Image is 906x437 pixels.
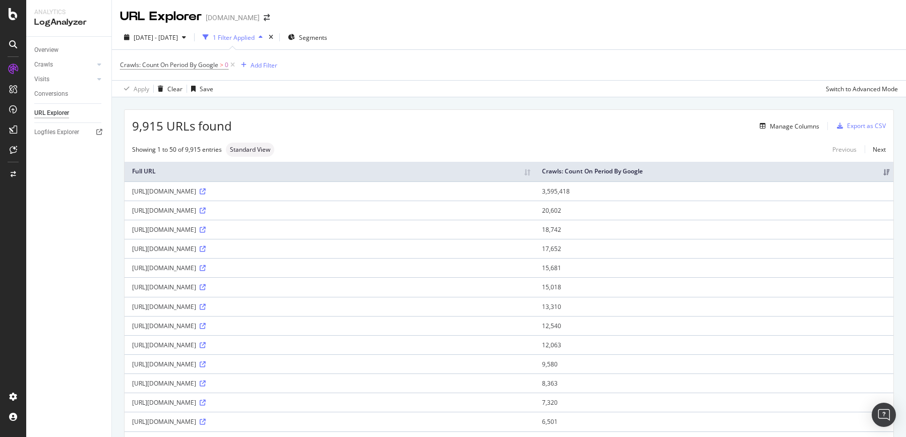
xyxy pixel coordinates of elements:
[534,393,893,412] td: 7,320
[865,142,886,157] a: Next
[34,17,103,28] div: LogAnalyzer
[826,85,898,93] div: Switch to Advanced Mode
[134,85,149,93] div: Apply
[34,59,94,70] a: Crawls
[756,120,819,132] button: Manage Columns
[251,61,277,70] div: Add Filter
[220,60,223,69] span: >
[833,118,886,134] button: Export as CSV
[34,108,104,118] a: URL Explorer
[34,127,104,138] a: Logfiles Explorer
[264,14,270,21] div: arrow-right-arrow-left
[132,283,527,291] div: [URL][DOMAIN_NAME]
[822,81,898,97] button: Switch to Advanced Mode
[132,360,527,368] div: [URL][DOMAIN_NAME]
[120,29,190,45] button: [DATE] - [DATE]
[237,59,277,71] button: Add Filter
[230,147,270,153] span: Standard View
[125,162,534,181] th: Full URL: activate to sort column ascending
[199,29,267,45] button: 1 Filter Applied
[132,117,232,135] span: 9,915 URLs found
[534,335,893,354] td: 12,063
[534,239,893,258] td: 17,652
[872,403,896,427] div: Open Intercom Messenger
[534,354,893,373] td: 9,580
[34,89,104,99] a: Conversions
[847,121,886,130] div: Export as CSV
[534,297,893,316] td: 13,310
[226,143,274,157] div: neutral label
[132,206,527,215] div: [URL][DOMAIN_NAME]
[132,379,527,388] div: [URL][DOMAIN_NAME]
[34,45,104,55] a: Overview
[34,8,103,17] div: Analytics
[167,85,183,93] div: Clear
[34,74,94,85] a: Visits
[120,60,218,69] span: Crawls: Count On Period By Google
[34,127,79,138] div: Logfiles Explorer
[132,302,527,311] div: [URL][DOMAIN_NAME]
[534,162,893,181] th: Crawls: Count On Period By Google: activate to sort column ascending
[120,8,202,25] div: URL Explorer
[267,32,275,42] div: times
[132,341,527,349] div: [URL][DOMAIN_NAME]
[534,201,893,220] td: 20,602
[206,13,260,23] div: [DOMAIN_NAME]
[34,89,68,99] div: Conversions
[284,29,331,45] button: Segments
[132,244,527,253] div: [URL][DOMAIN_NAME]
[132,145,222,154] div: Showing 1 to 50 of 9,915 entries
[225,58,228,72] span: 0
[534,181,893,201] td: 3,595,418
[34,74,49,85] div: Visits
[534,258,893,277] td: 15,681
[213,33,255,42] div: 1 Filter Applied
[134,33,178,42] span: [DATE] - [DATE]
[187,81,213,97] button: Save
[299,33,327,42] span: Segments
[534,220,893,239] td: 18,742
[132,417,527,426] div: [URL][DOMAIN_NAME]
[132,225,527,234] div: [URL][DOMAIN_NAME]
[34,59,53,70] div: Crawls
[34,108,69,118] div: URL Explorer
[132,187,527,196] div: [URL][DOMAIN_NAME]
[132,322,527,330] div: [URL][DOMAIN_NAME]
[534,316,893,335] td: 12,540
[534,277,893,296] td: 15,018
[770,122,819,131] div: Manage Columns
[534,412,893,431] td: 6,501
[534,373,893,393] td: 8,363
[120,81,149,97] button: Apply
[132,398,527,407] div: [URL][DOMAIN_NAME]
[200,85,213,93] div: Save
[132,264,527,272] div: [URL][DOMAIN_NAME]
[34,45,58,55] div: Overview
[154,81,183,97] button: Clear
